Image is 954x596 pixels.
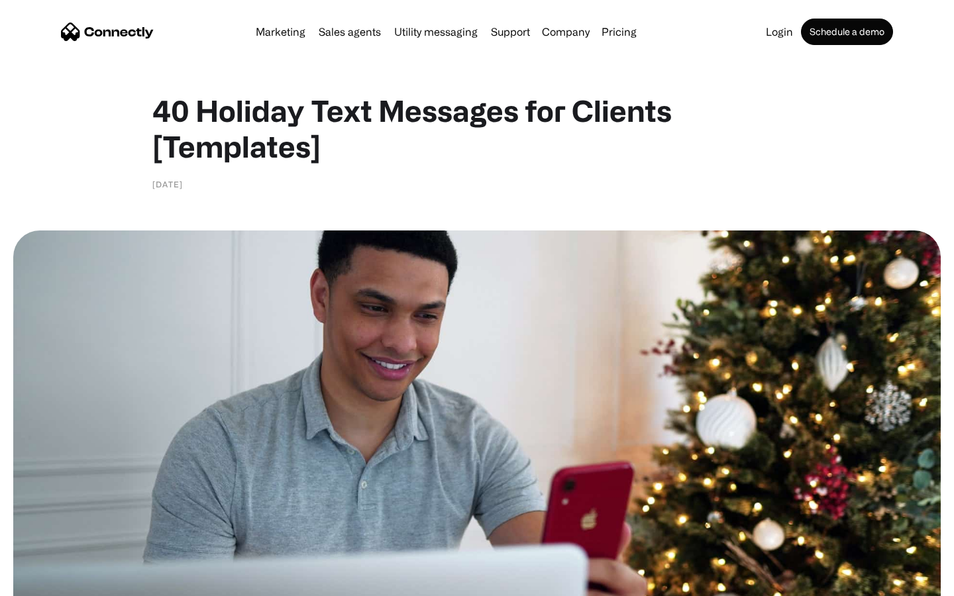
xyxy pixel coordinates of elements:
ul: Language list [26,573,79,591]
a: Pricing [596,26,642,37]
a: Utility messaging [389,26,483,37]
a: Marketing [250,26,311,37]
div: Company [542,23,590,41]
div: [DATE] [152,177,183,191]
a: Login [761,26,798,37]
aside: Language selected: English [13,573,79,591]
a: Support [486,26,535,37]
a: Schedule a demo [801,19,893,45]
h1: 40 Holiday Text Messages for Clients [Templates] [152,93,802,164]
a: Sales agents [313,26,386,37]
